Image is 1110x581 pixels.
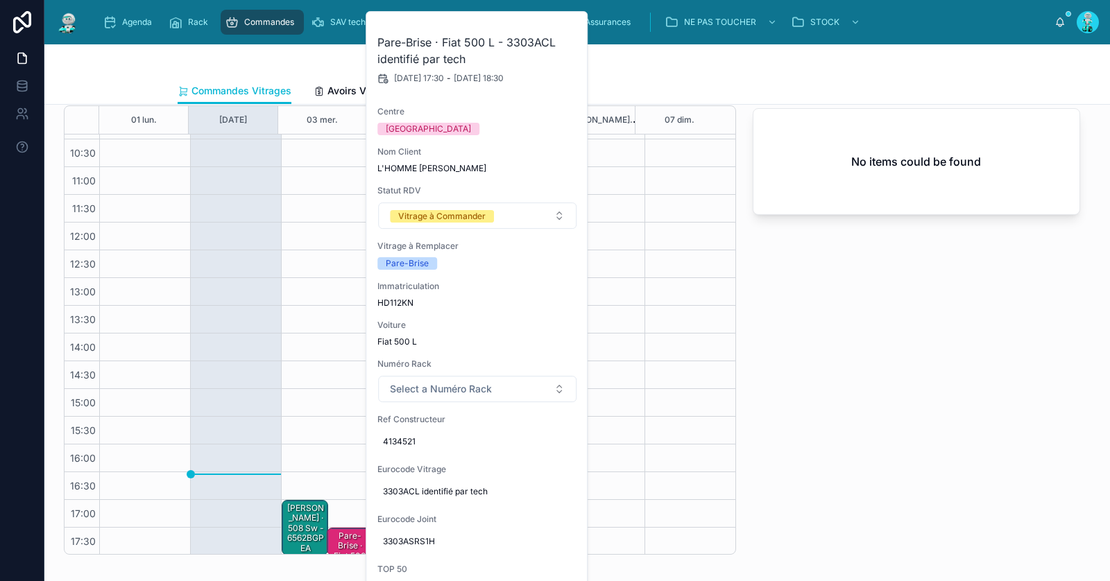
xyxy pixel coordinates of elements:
span: Eurocode Joint [377,514,577,525]
button: 01 lun. [131,106,157,134]
span: 16:30 [67,480,99,492]
button: Select Button [378,376,577,402]
button: Select Button [378,202,577,229]
button: 03 mer. [307,106,338,134]
span: Rack [188,17,208,28]
span: 17:30 [67,535,99,547]
div: Vitrage à Commander [398,210,486,223]
span: Ref Constructeur [377,414,577,425]
span: TOP 50 [377,564,577,575]
a: Rack [164,10,218,35]
h2: Pare-Brise · Fiat 500 L - 3303ACL identifié par tech [377,34,577,67]
span: Fiat 500 L [377,336,577,347]
span: 15:30 [67,424,99,436]
div: [PERSON_NAME] · 508 sw - 6562BGPEA [284,502,327,555]
a: Avoirs Vitrages [314,78,399,106]
span: 11:00 [69,175,99,187]
a: STOCK [787,10,867,35]
span: Agenda [122,17,152,28]
span: L'HOMME [PERSON_NAME] [377,163,577,174]
span: Nom Client [377,146,577,157]
a: Agenda [99,10,162,35]
a: Commandes [221,10,304,35]
span: 3303ACL identifié par tech [383,486,572,497]
span: [DATE] 17:30 [394,73,444,84]
div: [PERSON_NAME] · 508 sw - 6562BGPEA [282,501,328,555]
span: Commandes Vitrages [191,84,291,98]
span: 16:00 [67,452,99,464]
div: Pare-Brise · Fiat 500 L - 3303ACL identifié par tech [327,528,371,555]
span: 15:00 [67,397,99,408]
span: SAV techniciens [330,17,393,28]
span: 12:00 [67,230,99,242]
span: Numéro Rack [377,358,577,370]
span: HD112KN [377,297,577,309]
img: App logo [55,11,80,33]
div: scrollable content [92,7,1054,37]
span: Assurances [585,17,631,28]
span: 17:00 [67,508,99,519]
span: Select a Numéro Rack [390,382,492,396]
span: 11:30 [69,202,99,214]
span: [DATE] 18:30 [454,73,504,84]
span: Eurocode Vitrage [377,464,577,475]
span: 14:30 [67,369,99,381]
span: 12:30 [67,258,99,270]
a: SAV techniciens [307,10,403,35]
span: NE PAS TOUCHER [684,17,756,28]
button: [DATE] [219,106,247,134]
span: Voiture [377,320,577,331]
span: Vitrage à Remplacer [377,241,577,252]
span: Centre [377,106,577,117]
a: Cadeaux [406,10,475,35]
span: Immatriculation [377,281,577,292]
span: 4134521 [383,436,572,447]
div: [GEOGRAPHIC_DATA] [386,123,471,135]
div: Pare-Brise [386,257,429,270]
span: Avoirs Vitrages [327,84,399,98]
span: 3303ASRS1H [383,536,572,547]
span: STOCK [810,17,839,28]
span: Commandes [244,17,294,28]
button: 06 [PERSON_NAME]. [548,106,633,134]
button: 07 dim. [665,106,694,134]
a: Assurances [561,10,640,35]
h2: No items could be found [851,153,981,170]
span: 10:30 [67,147,99,159]
a: Parrainages [477,10,558,35]
span: Statut RDV [377,185,577,196]
a: NE PAS TOUCHER [660,10,784,35]
span: 13:00 [67,286,99,297]
span: 14:00 [67,341,99,353]
a: Commandes Vitrages [178,78,291,105]
span: - [447,73,451,84]
span: 13:30 [67,313,99,325]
